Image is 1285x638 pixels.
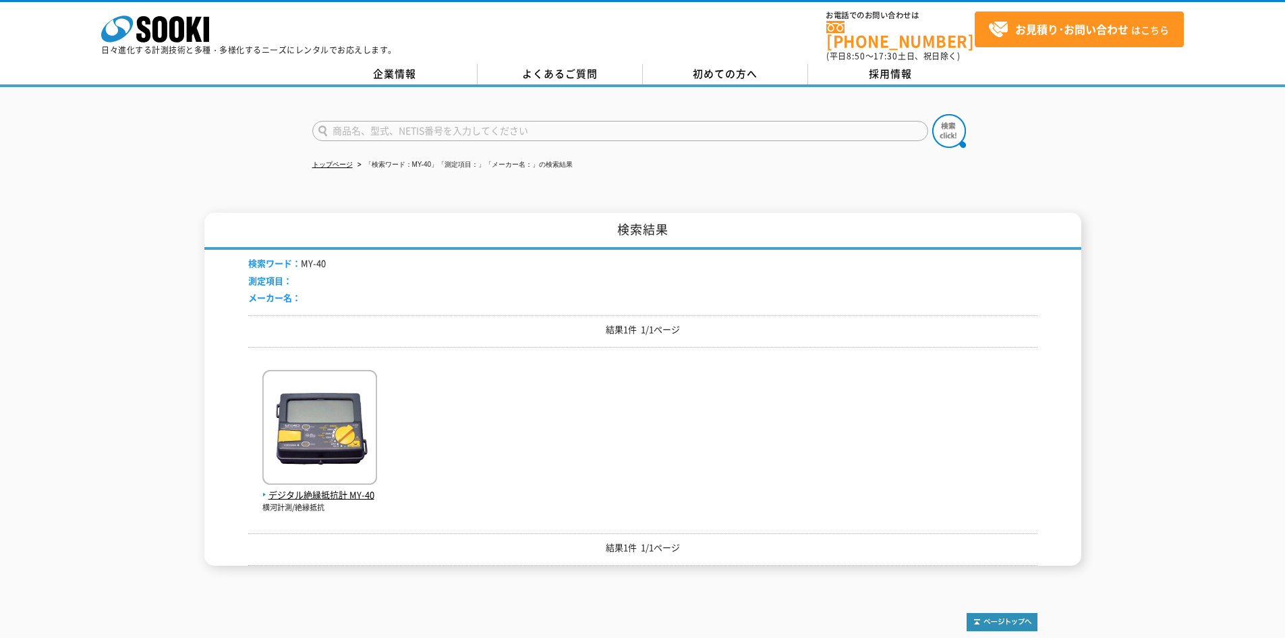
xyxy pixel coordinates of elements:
[312,161,353,168] a: トップページ
[248,257,326,271] li: MY-40
[826,11,975,20] span: お電話でのお問い合わせは
[808,64,973,84] a: 採用情報
[478,64,643,84] a: よくあるご質問
[248,257,301,269] span: 検索ワード：
[826,50,960,62] span: (平日 ～ 土日、祝日除く)
[1015,21,1129,37] strong: お見積り･お問い合わせ
[355,158,573,172] li: 「検索ワード：MY-40」「測定項目：」「メーカー名：」の検索結果
[975,11,1184,47] a: お見積り･お問い合わせはこちら
[312,121,928,141] input: 商品名、型式、NETIS番号を入力してください
[847,50,865,62] span: 8:50
[204,213,1081,250] h1: 検索結果
[874,50,898,62] span: 17:30
[643,64,808,84] a: 初めての方へ
[693,66,758,81] span: 初めての方へ
[988,20,1169,40] span: はこちら
[248,274,292,287] span: 測定項目：
[932,114,966,148] img: btn_search.png
[248,541,1037,555] p: 結果1件 1/1ページ
[826,21,975,49] a: [PHONE_NUMBER]
[262,502,377,514] p: 横河計測/絶縁抵抗
[312,64,478,84] a: 企業情報
[262,488,377,502] span: デジタル絶縁抵抗計 MY-40
[262,474,377,502] a: デジタル絶縁抵抗計 MY-40
[967,613,1037,631] img: トップページへ
[262,370,377,488] img: MY-40
[248,323,1037,337] p: 結果1件 1/1ページ
[248,291,301,304] span: メーカー名：
[101,46,397,54] p: 日々進化する計測技術と多種・多様化するニーズにレンタルでお応えします。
